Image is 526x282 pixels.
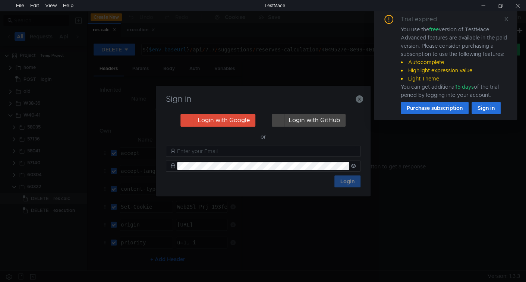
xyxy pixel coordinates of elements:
[180,114,255,127] button: Login with Google
[401,83,508,99] div: You can get additional of the trial period by logging into your account.
[401,15,446,24] div: Trial expired
[165,95,362,104] h3: Sign in
[177,147,356,155] input: Enter your Email
[272,114,346,127] button: Login with GitHub
[401,75,508,83] li: Light Theme
[166,132,360,141] div: — or —
[401,58,508,66] li: Autocomplete
[401,66,508,75] li: Highlight expression value
[401,25,508,99] div: You use the version of TestMace. Advanced features are available in the paid version. Please cons...
[472,102,501,114] button: Sign in
[401,102,469,114] button: Purchase subscription
[429,26,439,33] span: free
[456,83,474,90] span: 15 days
